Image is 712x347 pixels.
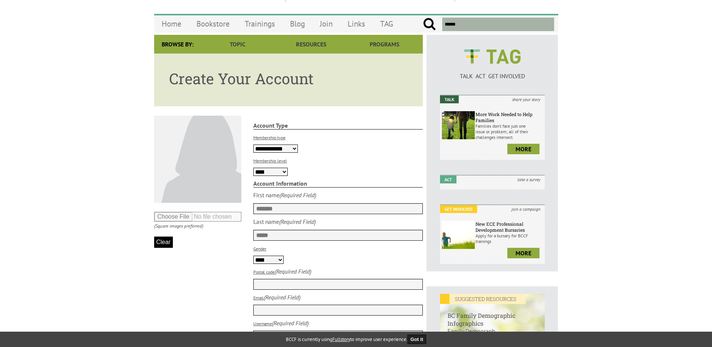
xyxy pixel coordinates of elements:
[264,293,300,301] i: (Required Field)
[508,95,545,103] i: share your story
[440,176,456,183] em: Act
[440,294,526,304] em: SUGGESTED RESOURCES
[274,35,348,54] a: Resources
[440,65,545,80] a: TALK ACT GET INVOLVED
[253,218,279,225] div: Last name
[507,248,540,258] a: more
[340,15,373,33] a: Links
[154,35,201,54] div: Browse By:
[459,42,526,71] img: BCCF's TAG Logo
[407,335,426,344] button: Got it
[513,176,545,183] i: take a survey
[253,295,264,301] label: Email
[253,180,423,188] strong: Account Information
[312,15,340,33] a: Join
[237,15,282,33] a: Trainings
[507,205,545,213] i: join a campaign
[440,205,477,213] em: Get Involved
[154,116,241,203] img: Default User Photo
[253,269,275,275] label: Postal code
[154,15,189,33] a: Home
[275,268,311,275] i: (Required Field)
[440,95,459,103] em: Talk
[253,158,287,164] label: Membership level
[253,246,266,252] label: Gender
[282,15,312,33] a: Blog
[154,223,203,229] i: (Square images preferred)
[253,135,285,140] label: Membership type
[476,233,543,244] p: Apply for a bursary for BCCF trainings
[440,72,545,80] p: TALK ACT GET INVOLVED
[476,221,543,233] h6: New ECE Professional Development Bursaries
[423,18,436,31] input: Submit
[253,122,423,130] strong: Account Type
[373,15,401,33] a: TAG
[476,123,543,140] p: Families don’t face just one issue or problem; all of their challenges intersect.
[272,319,309,327] i: (Required Field)
[476,111,543,123] h6: More Work Needed to Help Families
[332,336,350,343] a: Fullstory
[279,191,316,199] i: (Required Field)
[201,35,274,54] a: Topic
[348,35,421,54] a: Programs
[279,218,316,225] i: (Required Field)
[189,15,237,33] a: Bookstore
[507,144,540,154] a: more
[169,69,408,88] h1: Create Your Account
[253,191,279,199] div: First name
[440,304,545,327] h6: BC Family Demographic Infographics
[253,321,272,326] label: Username
[154,237,173,248] button: Clear
[440,327,545,342] p: Family Demograph...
